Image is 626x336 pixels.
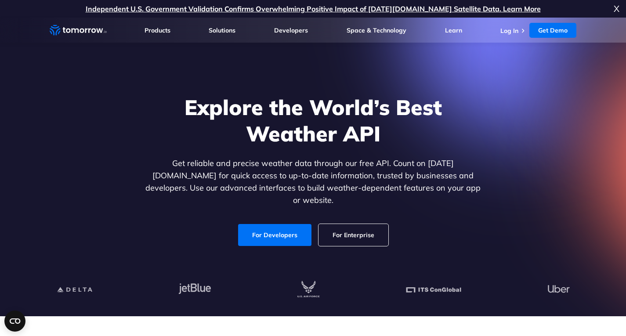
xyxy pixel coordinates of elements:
button: Open CMP widget [4,311,25,332]
h1: Explore the World’s Best Weather API [144,94,483,147]
a: Solutions [209,26,235,34]
a: Independent U.S. Government Validation Confirms Overwhelming Positive Impact of [DATE][DOMAIN_NAM... [86,4,541,13]
a: For Developers [238,224,311,246]
a: Learn [445,26,462,34]
a: Space & Technology [347,26,406,34]
a: For Enterprise [318,224,388,246]
a: Products [145,26,170,34]
a: Log In [500,27,518,35]
a: Get Demo [529,23,576,38]
p: Get reliable and precise weather data through our free API. Count on [DATE][DOMAIN_NAME] for quic... [144,157,483,206]
a: Home link [50,24,107,37]
a: Developers [274,26,308,34]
